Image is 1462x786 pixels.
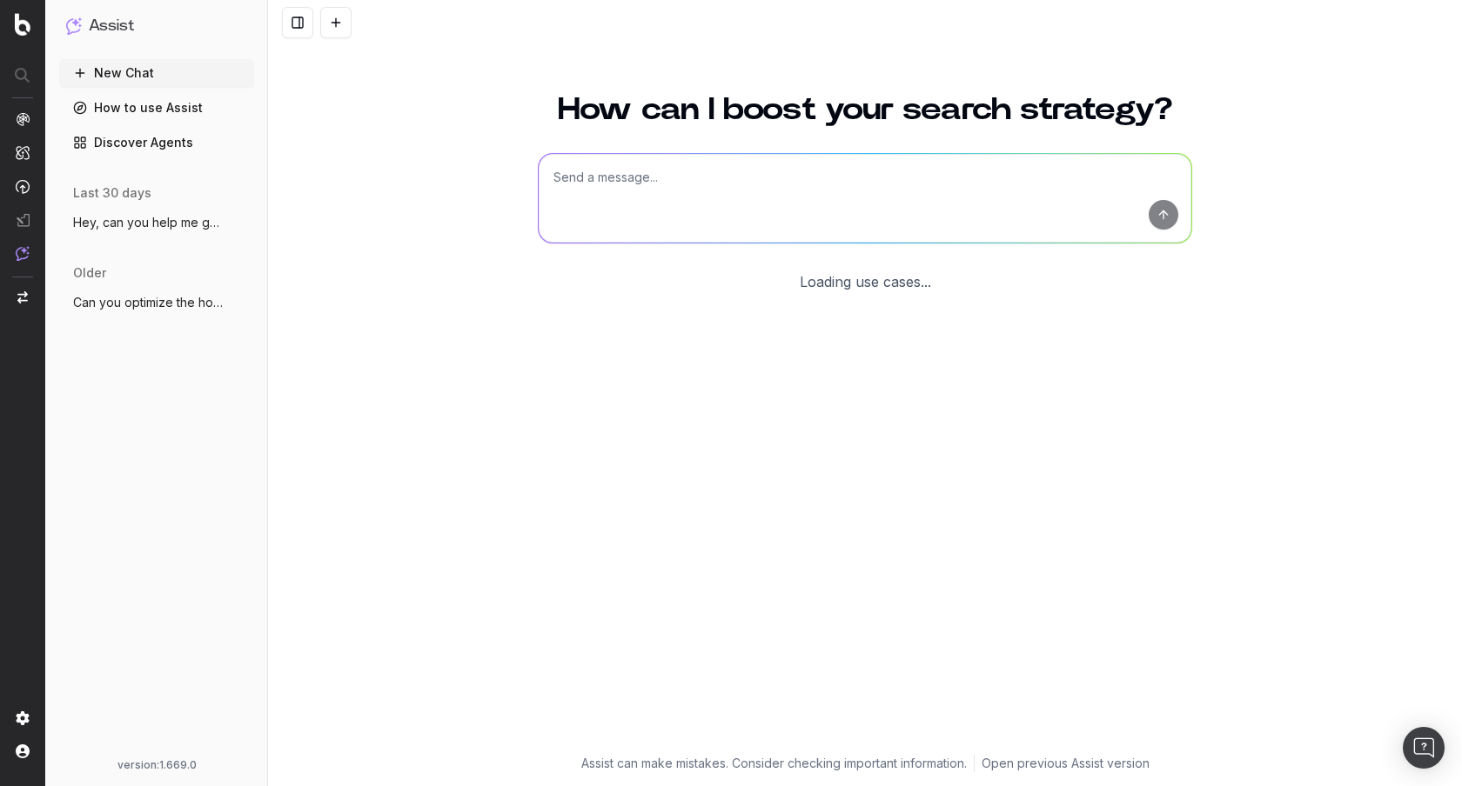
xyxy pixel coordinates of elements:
[15,13,30,36] img: Botify logo
[16,246,30,261] img: Assist
[73,214,226,231] span: Hey, can you help me get the CSS selecto
[66,758,247,772] div: version: 1.669.0
[16,744,30,758] img: My account
[16,213,30,227] img: Studio
[59,289,254,316] button: Can you optimize the homepage?
[16,711,30,725] img: Setting
[800,271,931,292] div: Loading use cases...
[59,209,254,236] button: Hey, can you help me get the CSS selecto
[581,755,967,772] p: Assist can make mistakes. Consider checking important information.
[16,145,30,160] img: Intelligence
[59,59,254,87] button: New Chat
[59,129,254,157] a: Discover Agents
[73,184,151,202] span: last 30 days
[16,179,30,194] img: Activation
[982,755,1150,772] a: Open previous Assist version
[89,14,134,38] h1: Assist
[59,94,254,122] a: How to use Assist
[16,112,30,126] img: Analytics
[538,94,1192,125] h1: How can I boost your search strategy?
[73,294,226,311] span: Can you optimize the homepage?
[17,291,28,303] img: Switch project
[73,264,106,282] span: older
[66,14,247,38] button: Assist
[1403,727,1445,769] div: Open Intercom Messenger
[66,17,82,34] img: Assist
